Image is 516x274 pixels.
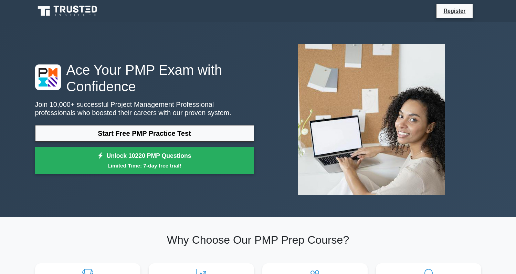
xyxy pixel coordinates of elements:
[35,125,254,142] a: Start Free PMP Practice Test
[35,233,481,246] h2: Why Choose Our PMP Prep Course?
[44,162,245,170] small: Limited Time: 7-day free trial!
[35,62,254,95] h1: Ace Your PMP Exam with Confidence
[35,147,254,174] a: Unlock 10220 PMP QuestionsLimited Time: 7-day free trial!
[439,7,470,15] a: Register
[35,100,254,117] p: Join 10,000+ successful Project Management Professional professionals who boosted their careers w...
